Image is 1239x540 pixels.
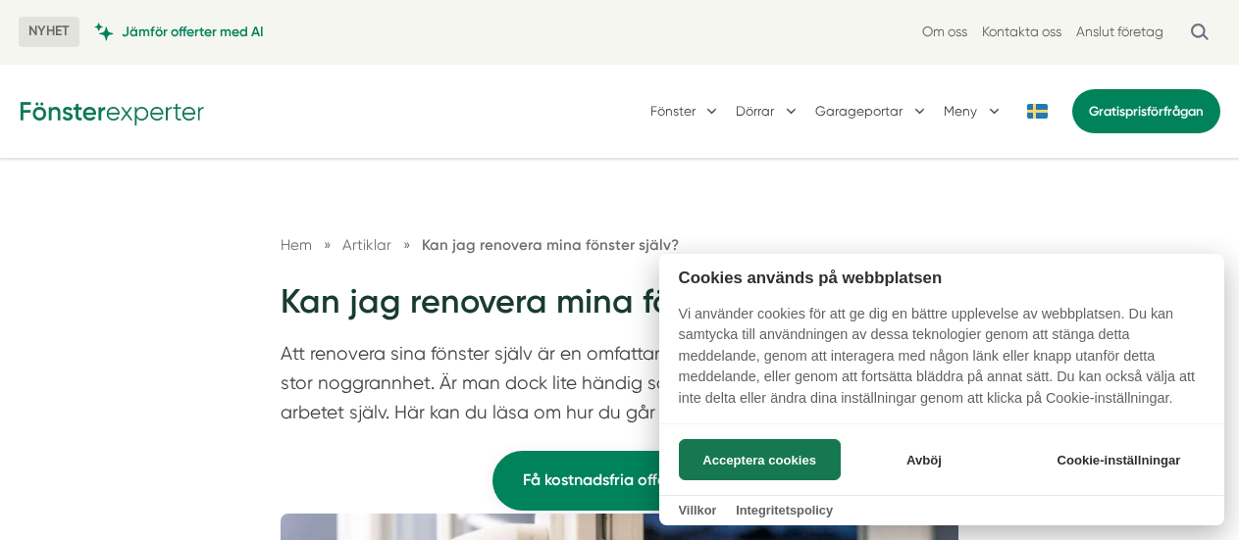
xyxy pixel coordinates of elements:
[679,503,717,517] a: Villkor
[736,503,833,517] a: Integritetspolicy
[659,269,1224,287] h2: Cookies används på webbplatsen
[679,439,841,480] button: Acceptera cookies
[846,439,1002,480] button: Avböj
[1033,439,1205,480] button: Cookie-inställningar
[659,304,1224,423] p: Vi använder cookies för att ge dig en bättre upplevelse av webbplatsen. Du kan samtycka till anvä...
